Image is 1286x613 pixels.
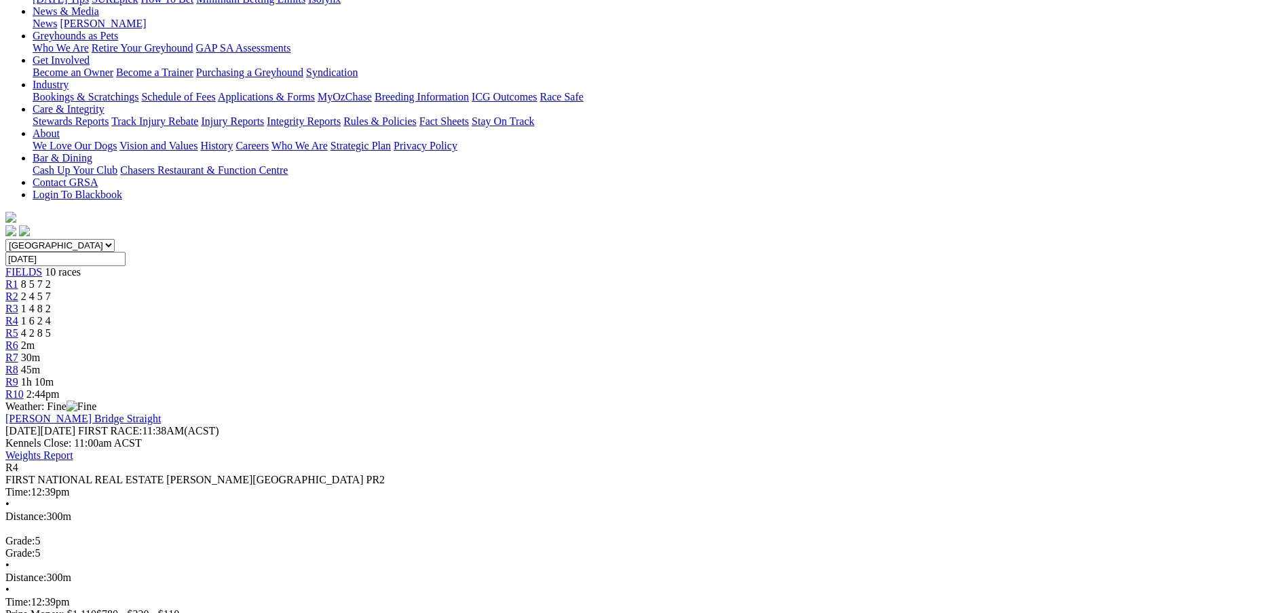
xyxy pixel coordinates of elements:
a: Breeding Information [375,91,469,103]
a: Bookings & Scratchings [33,91,138,103]
span: 8 5 7 2 [21,278,51,290]
div: 300m [5,510,1281,523]
span: 10 races [45,266,81,278]
div: About [33,140,1281,152]
span: R4 [5,462,18,473]
a: MyOzChase [318,91,372,103]
a: Who We Are [33,42,89,54]
a: Cash Up Your Club [33,164,117,176]
a: Care & Integrity [33,103,105,115]
div: News & Media [33,18,1281,30]
a: Fact Sheets [419,115,469,127]
a: Schedule of Fees [141,91,215,103]
span: • [5,559,10,571]
a: [PERSON_NAME] [60,18,146,29]
a: Careers [235,140,269,151]
div: 12:39pm [5,486,1281,498]
a: Stay On Track [472,115,534,127]
div: Bar & Dining [33,164,1281,177]
div: Get Involved [33,67,1281,79]
span: R9 [5,376,18,388]
span: 1 6 2 4 [21,315,51,327]
a: Injury Reports [201,115,264,127]
span: 1h 10m [21,376,54,388]
a: R7 [5,352,18,363]
span: Distance: [5,510,46,522]
img: Fine [67,401,96,413]
a: Race Safe [540,91,583,103]
a: Industry [33,79,69,90]
a: GAP SA Assessments [196,42,291,54]
span: FIRST RACE: [78,425,142,436]
a: R10 [5,388,24,400]
a: Get Involved [33,54,90,66]
span: 30m [21,352,40,363]
a: Become an Owner [33,67,113,78]
a: Login To Blackbook [33,189,122,200]
a: News [33,18,57,29]
input: Select date [5,252,126,266]
a: Purchasing a Greyhound [196,67,303,78]
div: Care & Integrity [33,115,1281,128]
a: R3 [5,303,18,314]
a: Become a Trainer [116,67,193,78]
div: 5 [5,535,1281,547]
span: • [5,584,10,595]
img: twitter.svg [19,225,30,236]
a: Vision and Values [119,140,197,151]
a: Integrity Reports [267,115,341,127]
div: 5 [5,547,1281,559]
a: Retire Your Greyhound [92,42,193,54]
span: 11:38AM(ACST) [78,425,219,436]
a: [PERSON_NAME] Bridge Straight [5,413,161,424]
span: R5 [5,327,18,339]
span: 2m [21,339,35,351]
span: 1 4 8 2 [21,303,51,314]
a: R6 [5,339,18,351]
a: Strategic Plan [330,140,391,151]
span: [DATE] [5,425,75,436]
a: R2 [5,291,18,302]
span: [DATE] [5,425,41,436]
div: Greyhounds as Pets [33,42,1281,54]
a: Stewards Reports [33,115,109,127]
span: 2 4 5 7 [21,291,51,302]
a: Who We Are [271,140,328,151]
a: R1 [5,278,18,290]
div: 12:39pm [5,596,1281,608]
a: R8 [5,364,18,375]
span: 45m [21,364,40,375]
a: News & Media [33,5,99,17]
a: Weights Report [5,449,73,461]
img: logo-grsa-white.png [5,212,16,223]
a: Syndication [306,67,358,78]
img: facebook.svg [5,225,16,236]
a: Track Injury Rebate [111,115,198,127]
div: 300m [5,572,1281,584]
a: Privacy Policy [394,140,457,151]
span: Weather: Fine [5,401,96,412]
a: Rules & Policies [343,115,417,127]
a: Applications & Forms [218,91,315,103]
a: R4 [5,315,18,327]
a: ICG Outcomes [472,91,537,103]
a: About [33,128,60,139]
a: FIELDS [5,266,42,278]
div: FIRST NATIONAL REAL ESTATE [PERSON_NAME][GEOGRAPHIC_DATA] PR2 [5,474,1281,486]
span: • [5,498,10,510]
span: Time: [5,486,31,498]
a: Bar & Dining [33,152,92,164]
div: Kennels Close: 11:00am ACST [5,437,1281,449]
a: Chasers Restaurant & Function Centre [120,164,288,176]
a: Greyhounds as Pets [33,30,118,41]
span: Distance: [5,572,46,583]
div: Industry [33,91,1281,103]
